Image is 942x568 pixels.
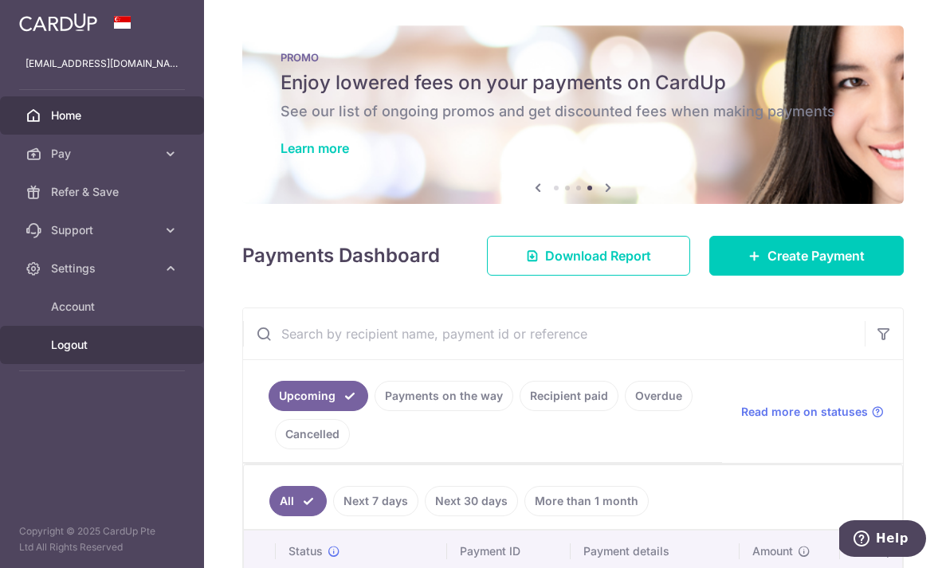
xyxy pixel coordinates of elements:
[269,486,327,516] a: All
[19,13,97,32] img: CardUp
[709,236,904,276] a: Create Payment
[51,108,156,123] span: Home
[51,337,156,353] span: Logout
[281,70,865,96] h5: Enjoy lowered fees on your payments on CardUp
[51,222,156,238] span: Support
[51,184,156,200] span: Refer & Save
[741,404,884,420] a: Read more on statuses
[275,419,350,449] a: Cancelled
[243,308,865,359] input: Search by recipient name, payment id or reference
[520,381,618,411] a: Recipient paid
[269,381,368,411] a: Upcoming
[281,51,865,64] p: PROMO
[524,486,649,516] a: More than 1 month
[51,260,156,276] span: Settings
[425,486,518,516] a: Next 30 days
[242,241,440,270] h4: Payments Dashboard
[281,102,865,121] h6: See our list of ongoing promos and get discounted fees when making payments
[741,404,868,420] span: Read more on statuses
[51,299,156,315] span: Account
[281,140,349,156] a: Learn more
[625,381,693,411] a: Overdue
[51,146,156,162] span: Pay
[545,246,651,265] span: Download Report
[375,381,513,411] a: Payments on the way
[333,486,418,516] a: Next 7 days
[487,236,690,276] a: Download Report
[767,246,865,265] span: Create Payment
[288,543,323,559] span: Status
[26,56,179,72] p: [EMAIL_ADDRESS][DOMAIN_NAME]
[752,543,793,559] span: Amount
[242,25,904,204] img: Latest Promos banner
[839,520,926,560] iframe: Opens a widget where you can find more information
